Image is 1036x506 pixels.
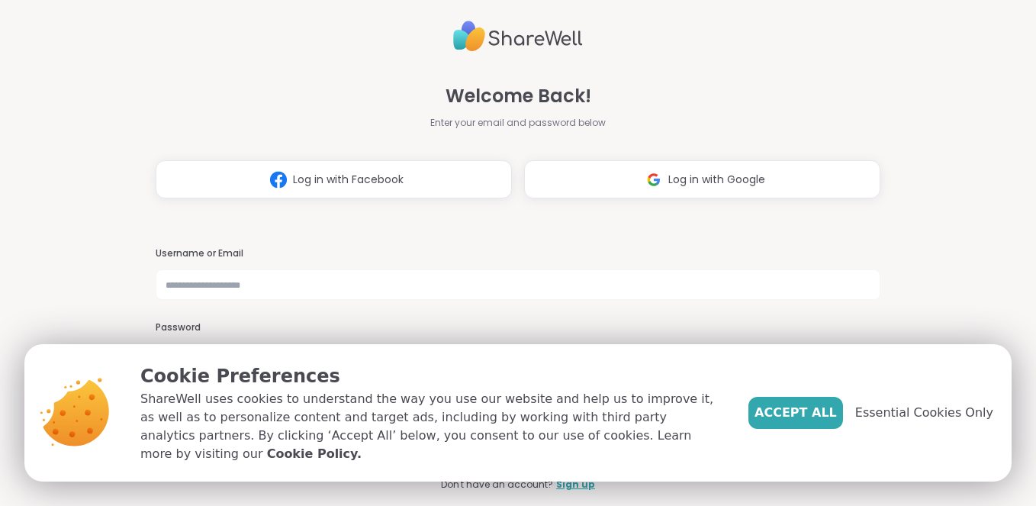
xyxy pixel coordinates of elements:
[430,116,606,130] span: Enter your email and password below
[140,363,724,390] p: Cookie Preferences
[264,166,293,194] img: ShareWell Logomark
[140,390,724,463] p: ShareWell uses cookies to understand the way you use our website and help us to improve it, as we...
[156,321,881,334] h3: Password
[453,15,583,58] img: ShareWell Logo
[556,478,595,491] a: Sign up
[748,397,843,429] button: Accept All
[639,166,668,194] img: ShareWell Logomark
[668,172,765,188] span: Log in with Google
[441,478,553,491] span: Don't have an account?
[293,172,404,188] span: Log in with Facebook
[754,404,837,422] span: Accept All
[524,160,880,198] button: Log in with Google
[855,404,993,422] span: Essential Cookies Only
[156,160,512,198] button: Log in with Facebook
[267,445,362,463] a: Cookie Policy.
[446,82,591,110] span: Welcome Back!
[156,247,881,260] h3: Username or Email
